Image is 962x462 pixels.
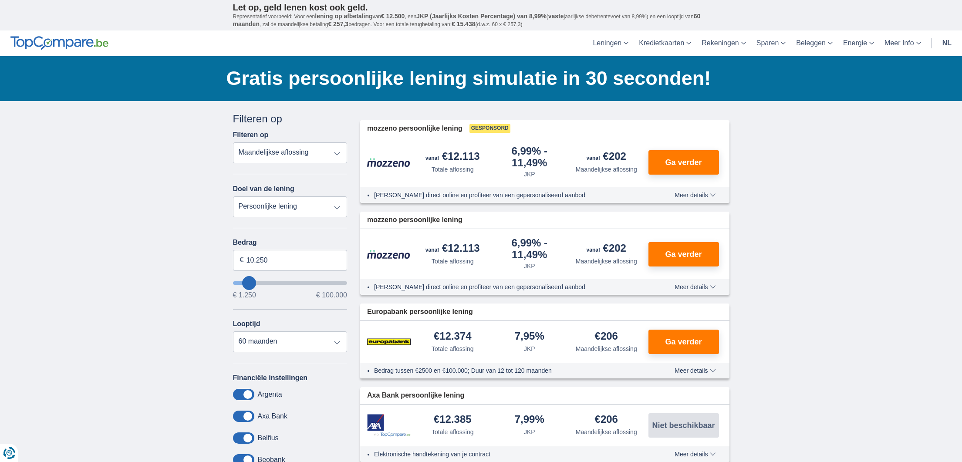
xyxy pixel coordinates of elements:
[648,242,719,266] button: Ga verder
[432,165,474,174] div: Totale aflossing
[374,191,643,199] li: [PERSON_NAME] direct online en profiteer van een gepersonaliseerd aanbod
[668,192,722,199] button: Meer details
[838,30,879,56] a: Energie
[515,414,544,426] div: 7,99%
[791,30,838,56] a: Beleggen
[316,292,347,299] span: € 100.000
[524,170,535,179] div: JKP
[524,262,535,270] div: JKP
[595,414,618,426] div: €206
[665,338,702,346] span: Ga verder
[367,331,411,353] img: product.pl.alt Europabank
[240,255,244,265] span: €
[374,366,643,375] li: Bedrag tussen €2500 en €100.000; Duur van 12 tot 120 maanden
[665,158,702,166] span: Ga verder
[675,368,716,374] span: Meer details
[548,13,564,20] span: vaste
[751,30,791,56] a: Sparen
[634,30,696,56] a: Kredietkaarten
[367,124,462,134] span: mozzeno persoonlijke lening
[367,250,411,259] img: product.pl.alt Mozzeno
[425,243,480,255] div: €12.113
[367,391,464,401] span: Axa Bank persoonlijke lening
[367,307,473,317] span: Europabank persoonlijke lening
[595,331,618,343] div: €206
[576,257,637,266] div: Maandelijkse aflossing
[668,367,722,374] button: Meer details
[879,30,926,56] a: Meer Info
[233,239,348,246] label: Bedrag
[665,250,702,258] span: Ga verder
[367,158,411,167] img: product.pl.alt Mozzeno
[469,124,510,133] span: Gesponsord
[675,192,716,198] span: Meer details
[233,292,256,299] span: € 1.250
[495,146,565,168] div: 6,99%
[233,320,260,328] label: Looptijd
[226,65,729,92] h1: Gratis persoonlijke lening simulatie in 30 seconden!
[587,243,626,255] div: €202
[576,428,637,436] div: Maandelijkse aflossing
[233,13,701,27] span: 60 maanden
[587,30,634,56] a: Leningen
[315,13,372,20] span: lening op afbetaling
[233,13,729,28] p: Representatief voorbeeld: Voor een van , een ( jaarlijkse debetrentevoet van 8,99%) en een loopti...
[233,281,348,285] input: wantToBorrow
[668,283,722,290] button: Meer details
[374,450,643,459] li: Elektronische handtekening van je contract
[587,151,626,163] div: €202
[652,422,715,429] span: Niet beschikbaar
[937,30,957,56] a: nl
[648,413,719,438] button: Niet beschikbaar
[434,414,472,426] div: €12.385
[668,451,722,458] button: Meer details
[432,257,474,266] div: Totale aflossing
[374,283,643,291] li: [PERSON_NAME] direct online en profiteer van een gepersonaliseerd aanbod
[648,330,719,354] button: Ga verder
[452,20,476,27] span: € 15.438
[233,111,348,126] div: Filteren op
[432,428,474,436] div: Totale aflossing
[233,185,294,193] label: Doel van de lening
[233,131,269,139] label: Filteren op
[381,13,405,20] span: € 12.500
[696,30,751,56] a: Rekeningen
[675,284,716,290] span: Meer details
[524,344,535,353] div: JKP
[10,36,108,50] img: TopCompare
[495,238,565,260] div: 6,99%
[515,331,544,343] div: 7,95%
[524,428,535,436] div: JKP
[576,165,637,174] div: Maandelijkse aflossing
[416,13,547,20] span: JKP (Jaarlijks Kosten Percentage) van 8,99%
[576,344,637,353] div: Maandelijkse aflossing
[233,2,729,13] p: Let op, geld lenen kost ook geld.
[233,374,308,382] label: Financiële instellingen
[328,20,348,27] span: € 257,3
[258,412,287,420] label: Axa Bank
[432,344,474,353] div: Totale aflossing
[434,331,472,343] div: €12.374
[425,151,480,163] div: €12.113
[367,414,411,437] img: product.pl.alt Axa Bank
[648,150,719,175] button: Ga verder
[258,391,282,398] label: Argenta
[675,451,716,457] span: Meer details
[258,434,279,442] label: Belfius
[367,215,462,225] span: mozzeno persoonlijke lening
